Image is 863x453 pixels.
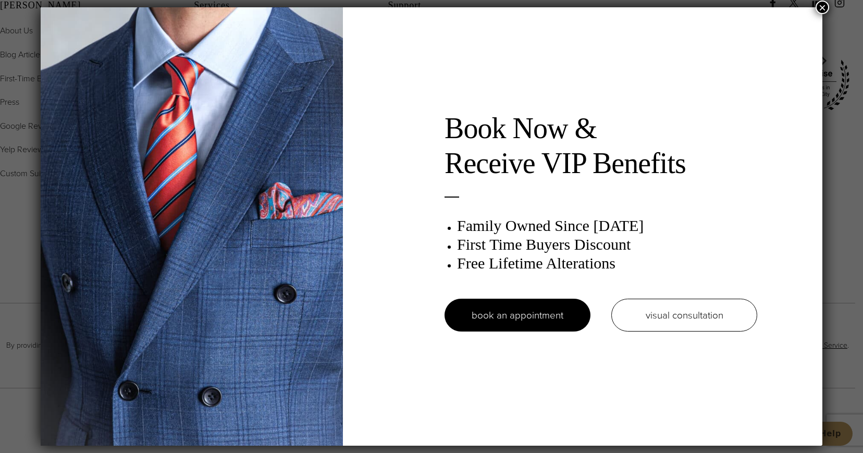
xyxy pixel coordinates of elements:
[457,254,757,273] h3: Free Lifetime Alterations
[816,1,829,14] button: Close
[445,299,590,332] a: book an appointment
[457,235,757,254] h3: First Time Buyers Discount
[457,216,757,235] h3: Family Owned Since [DATE]
[24,7,45,17] span: Help
[445,111,757,181] h2: Book Now & Receive VIP Benefits
[611,299,757,332] a: visual consultation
